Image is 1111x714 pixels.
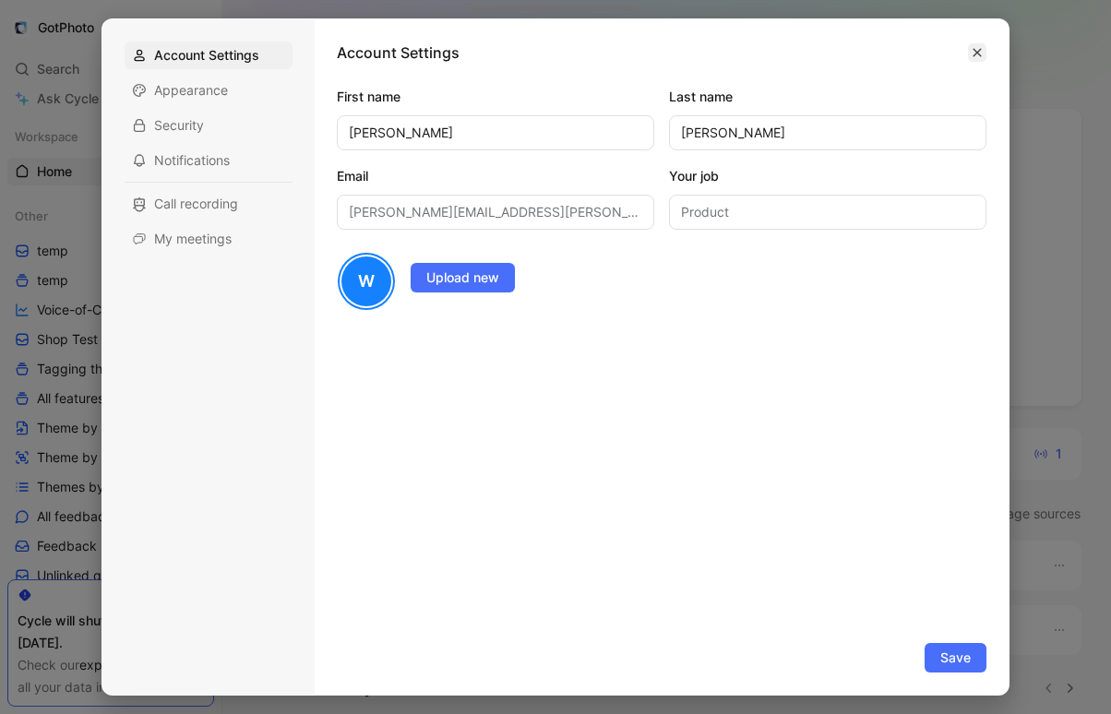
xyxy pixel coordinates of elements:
label: First name [337,86,654,108]
label: Email [337,165,654,187]
div: Notifications [125,147,293,174]
span: My meetings [154,230,232,248]
span: Account Settings [154,46,259,65]
div: W [340,255,393,308]
span: Upload new [426,267,499,289]
div: My meetings [125,225,293,253]
span: Save [940,647,971,669]
span: Appearance [154,81,228,100]
label: Your job [669,165,986,187]
div: Account Settings [125,42,293,69]
div: Security [125,112,293,139]
span: Security [154,116,204,135]
label: Last name [669,86,986,108]
button: Upload new [411,263,515,292]
div: Appearance [125,77,293,104]
button: Save [925,643,986,672]
span: Notifications [154,151,230,170]
span: Call recording [154,195,238,213]
h1: Account Settings [337,42,460,64]
div: Call recording [125,190,293,218]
